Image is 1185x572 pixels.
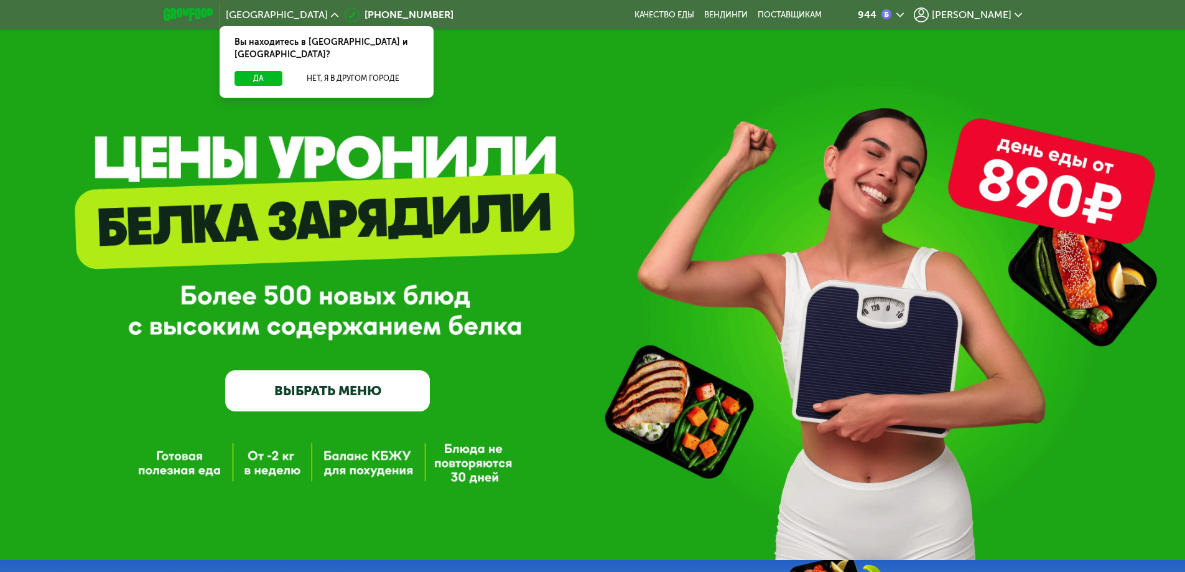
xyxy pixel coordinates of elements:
a: Вендинги [704,10,748,20]
div: 944 [858,10,876,20]
button: Да [235,71,282,86]
div: Вы находитесь в [GEOGRAPHIC_DATA] и [GEOGRAPHIC_DATA]? [220,26,434,71]
a: ВЫБРАТЬ МЕНЮ [225,370,430,411]
a: Качество еды [634,10,694,20]
a: [PHONE_NUMBER] [345,7,453,22]
button: Нет, я в другом городе [287,71,419,86]
div: поставщикам [758,10,822,20]
span: [PERSON_NAME] [932,10,1011,20]
span: [GEOGRAPHIC_DATA] [226,10,328,20]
